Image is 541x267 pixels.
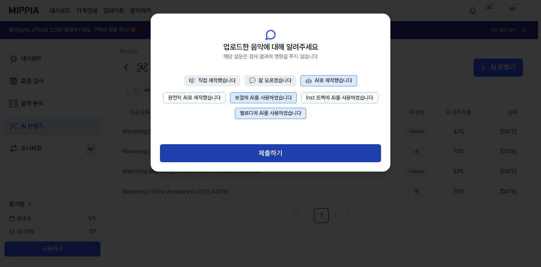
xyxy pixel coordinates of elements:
[230,92,297,104] button: 보컬에 AI를 사용하였습니다
[305,77,312,83] span: 🤖
[301,92,378,104] button: Inst 트랙에 AI를 사용하였습니다
[245,75,296,86] button: 💬잘 모르겠습니다
[160,144,381,162] button: 제출하기
[189,77,195,83] span: 🎼
[235,108,306,119] button: 멜로디에 AI를 사용하였습니다
[300,75,357,86] button: 🤖AI로 제작했습니다
[249,77,256,83] span: 💬
[223,53,318,60] span: 해당 설문은 검사 결과에 영향을 주지 않습니다
[223,41,318,53] span: 업로드한 음악에 대해 알려주세요
[184,75,240,86] button: 🎼직접 제작했습니다
[163,92,226,104] button: 완전히 AI로 제작했습니다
